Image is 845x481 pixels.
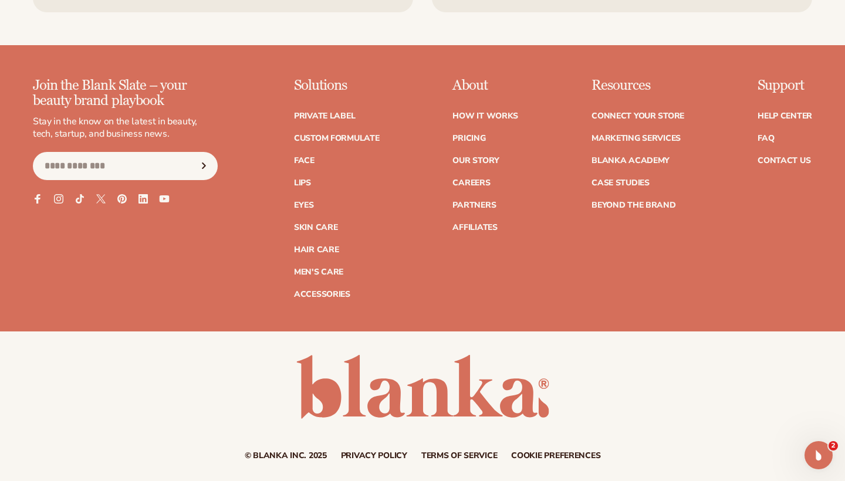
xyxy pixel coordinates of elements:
[591,201,676,209] a: Beyond the brand
[33,78,218,109] p: Join the Blank Slate – your beauty brand playbook
[758,157,810,165] a: Contact Us
[805,441,833,469] iframe: Intercom live chat
[294,78,380,93] p: Solutions
[591,179,650,187] a: Case Studies
[452,179,490,187] a: Careers
[452,112,518,120] a: How It Works
[294,246,339,254] a: Hair Care
[591,112,684,120] a: Connect your store
[591,157,670,165] a: Blanka Academy
[294,134,380,143] a: Custom formulate
[452,223,497,232] a: Affiliates
[294,290,350,299] a: Accessories
[33,116,218,140] p: Stay in the know on the latest in beauty, tech, startup, and business news.
[758,134,774,143] a: FAQ
[294,157,315,165] a: Face
[511,452,600,460] a: Cookie preferences
[294,179,311,187] a: Lips
[591,134,681,143] a: Marketing services
[758,78,812,93] p: Support
[191,152,217,180] button: Subscribe
[452,201,496,209] a: Partners
[452,134,485,143] a: Pricing
[294,223,337,232] a: Skin Care
[294,268,343,276] a: Men's Care
[245,450,327,461] small: © Blanka Inc. 2025
[452,157,499,165] a: Our Story
[758,112,812,120] a: Help Center
[829,441,838,450] span: 2
[341,452,407,460] a: Privacy policy
[421,452,498,460] a: Terms of service
[294,201,314,209] a: Eyes
[452,78,518,93] p: About
[591,78,684,93] p: Resources
[294,112,355,120] a: Private label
